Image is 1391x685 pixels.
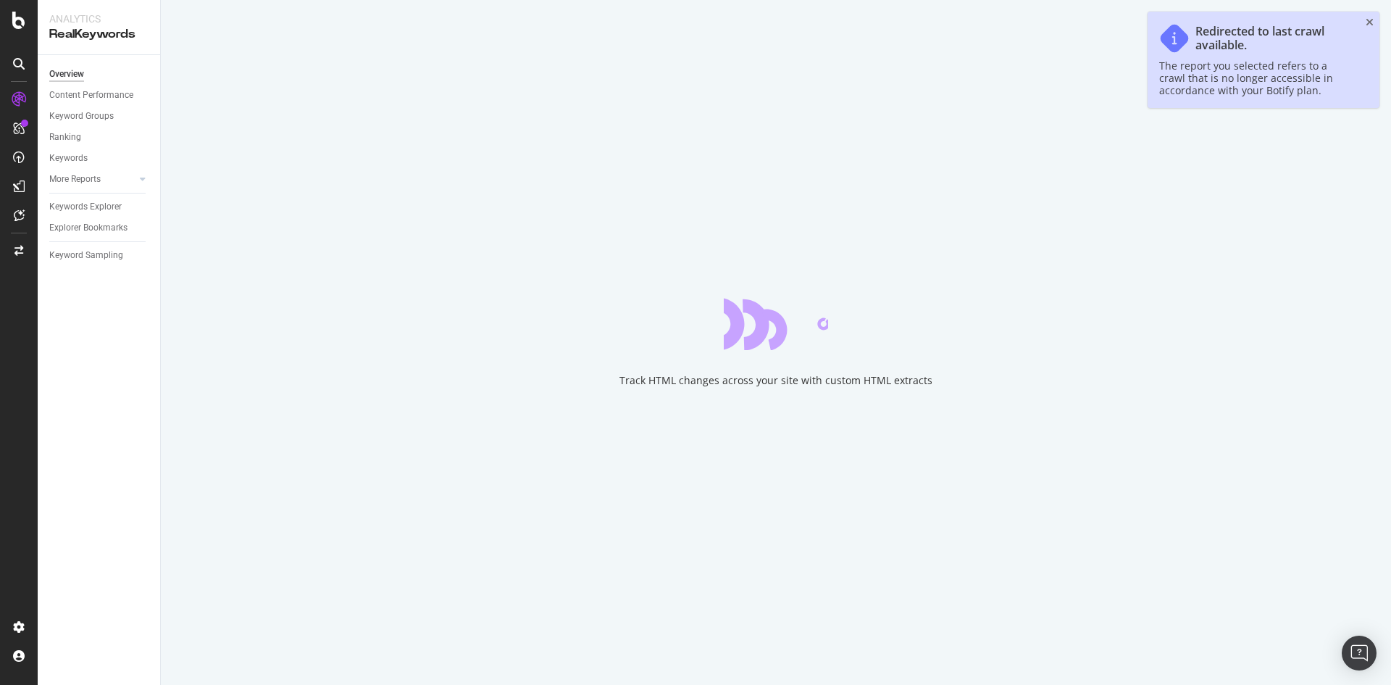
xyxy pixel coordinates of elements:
[49,109,114,124] div: Keyword Groups
[1195,25,1353,52] div: Redirected to last crawl available.
[49,151,88,166] div: Keywords
[49,88,133,103] div: Content Performance
[49,199,122,215] div: Keywords Explorer
[1159,59,1353,96] div: The report you selected refers to a crawl that is no longer accessible in accordance with your Bo...
[619,373,932,388] div: Track HTML changes across your site with custom HTML extracts
[49,248,123,263] div: Keyword Sampling
[49,248,150,263] a: Keyword Sampling
[49,109,150,124] a: Keyword Groups
[49,172,101,187] div: More Reports
[49,67,84,82] div: Overview
[49,130,150,145] a: Ranking
[49,88,150,103] a: Content Performance
[724,298,828,350] div: animation
[49,12,149,26] div: Analytics
[49,220,150,236] a: Explorer Bookmarks
[49,199,150,215] a: Keywords Explorer
[49,220,128,236] div: Explorer Bookmarks
[49,67,150,82] a: Overview
[49,172,135,187] a: More Reports
[49,151,150,166] a: Keywords
[1342,636,1377,671] div: Open Intercom Messenger
[1366,17,1374,28] div: close toast
[49,26,149,43] div: RealKeywords
[49,130,81,145] div: Ranking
